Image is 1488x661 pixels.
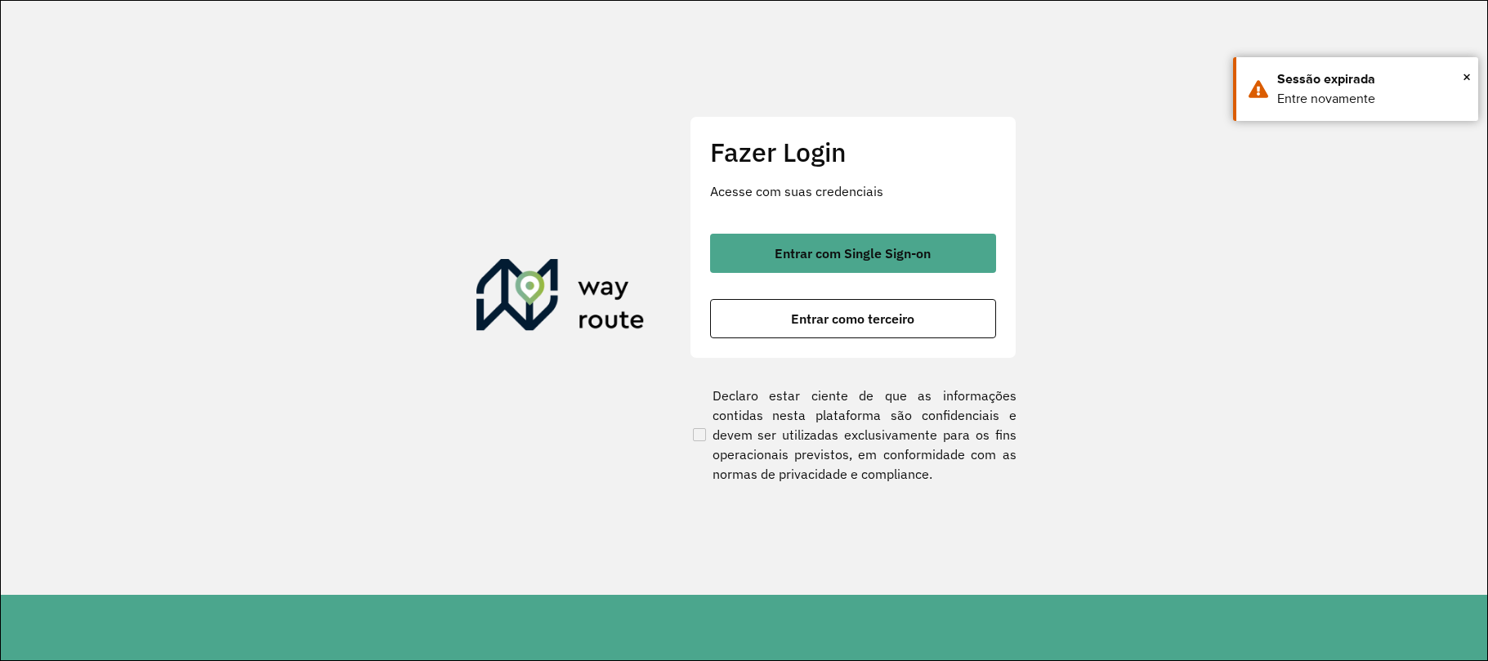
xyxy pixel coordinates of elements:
div: Entre novamente [1277,89,1466,109]
div: Sessão expirada [1277,69,1466,89]
img: Roteirizador AmbevTech [476,259,645,337]
p: Acesse com suas credenciais [710,181,996,201]
span: × [1463,65,1471,89]
h2: Fazer Login [710,136,996,167]
button: button [710,234,996,273]
span: Entrar com Single Sign-on [775,247,931,260]
label: Declaro estar ciente de que as informações contidas nesta plataforma são confidenciais e devem se... [690,386,1017,484]
span: Entrar como terceiro [791,312,914,325]
button: Close [1463,65,1471,89]
button: button [710,299,996,338]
